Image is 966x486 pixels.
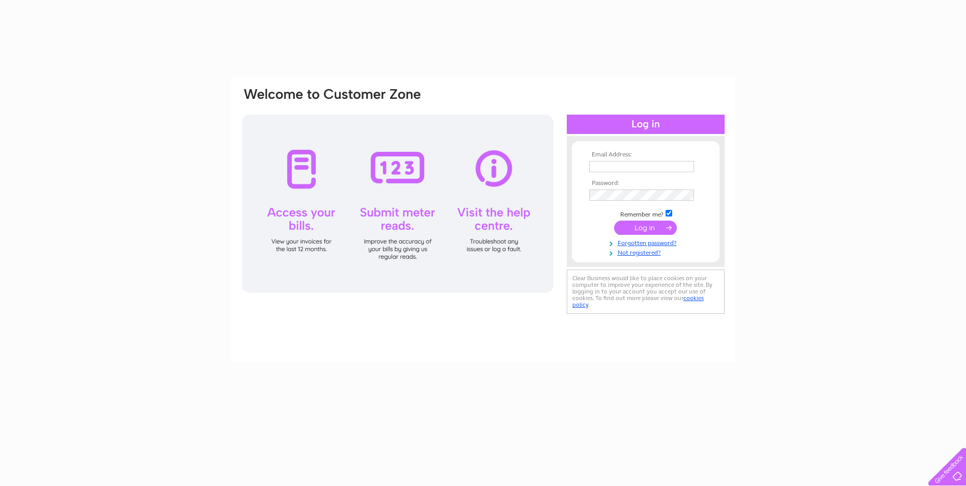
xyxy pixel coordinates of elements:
[587,208,705,219] td: Remember me?
[587,180,705,187] th: Password:
[587,151,705,158] th: Email Address:
[614,221,677,235] input: Submit
[589,237,705,247] a: Forgotten password?
[589,247,705,257] a: Not registered?
[572,294,704,308] a: cookies policy
[567,269,725,314] div: Clear Business would like to place cookies on your computer to improve your experience of the sit...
